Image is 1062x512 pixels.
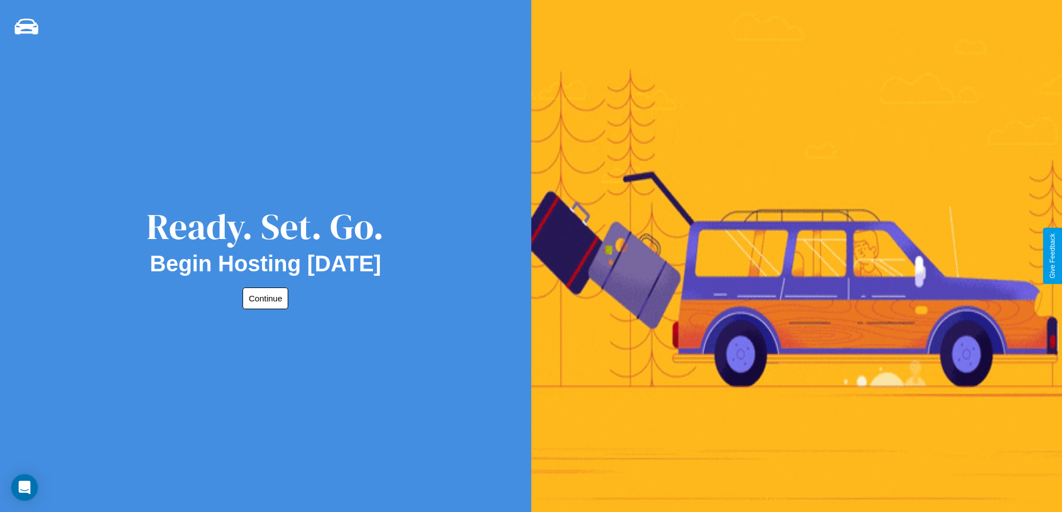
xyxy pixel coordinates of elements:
[11,474,38,501] div: Open Intercom Messenger
[1049,233,1056,279] div: Give Feedback
[150,251,381,276] h2: Begin Hosting [DATE]
[147,202,384,251] div: Ready. Set. Go.
[243,287,288,309] button: Continue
